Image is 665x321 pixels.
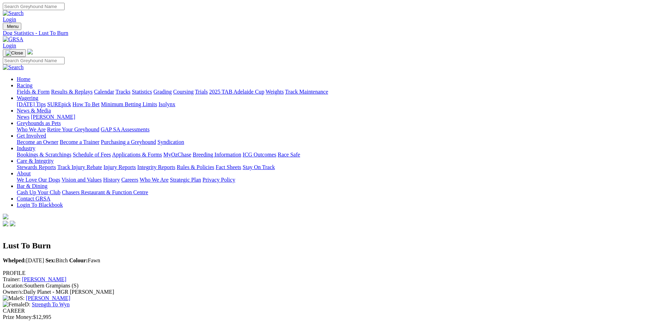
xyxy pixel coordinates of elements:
span: Trainer: [3,276,21,282]
a: Dog Statistics - Lust To Burn [3,30,662,36]
div: Daily Planet - MGR [PERSON_NAME] [3,289,662,295]
a: Coursing [173,89,194,95]
a: Become a Trainer [60,139,99,145]
img: twitter.svg [10,221,15,226]
a: Rules & Policies [177,164,214,170]
a: Weights [266,89,284,95]
h2: Lust To Burn [3,241,662,250]
div: Care & Integrity [17,164,662,170]
a: Greyhounds as Pets [17,120,61,126]
a: Wagering [17,95,38,101]
a: Integrity Reports [137,164,175,170]
a: Strength To Wyn [32,301,69,307]
div: CAREER [3,308,662,314]
a: Trials [195,89,208,95]
a: Stewards Reports [17,164,56,170]
a: Schedule of Fees [73,152,111,158]
a: Results & Replays [51,89,93,95]
div: News & Media [17,114,662,120]
img: facebook.svg [3,221,8,226]
a: Injury Reports [103,164,136,170]
a: 2025 TAB Adelaide Cup [209,89,264,95]
a: Login [3,43,16,49]
div: Industry [17,152,662,158]
a: Breeding Information [193,152,241,158]
a: Strategic Plan [170,177,201,183]
div: About [17,177,662,183]
img: Search [3,64,24,71]
span: Location: [3,283,24,289]
b: Colour: [69,257,88,263]
img: logo-grsa-white.png [3,214,8,219]
a: Fact Sheets [216,164,241,170]
span: Owner/s: [3,289,23,295]
a: Tracks [116,89,131,95]
a: Home [17,76,30,82]
span: Fawn [69,257,100,263]
img: Close [6,50,23,56]
a: Racing [17,82,32,88]
img: Search [3,10,24,16]
a: Purchasing a Greyhound [101,139,156,145]
div: Racing [17,89,662,95]
a: News [17,114,29,120]
span: [DATE] [3,257,44,263]
span: D: [3,301,30,307]
a: [PERSON_NAME] [22,276,66,282]
a: Bar & Dining [17,183,47,189]
a: ICG Outcomes [243,152,276,158]
div: $12,995 [3,314,662,320]
img: Female [3,301,25,308]
a: MyOzChase [163,152,191,158]
a: Statistics [132,89,152,95]
span: S: [3,295,24,301]
a: Applications & Forms [112,152,162,158]
a: About [17,170,31,176]
span: Menu [7,24,19,29]
div: PROFILE [3,270,662,276]
div: Southern Grampians (S) [3,283,662,289]
a: Chasers Restaurant & Function Centre [62,189,148,195]
a: Retire Your Greyhound [47,126,99,132]
img: Male [3,295,20,301]
div: Wagering [17,101,662,108]
div: Bar & Dining [17,189,662,196]
a: Grading [154,89,172,95]
a: Privacy Policy [202,177,235,183]
img: logo-grsa-white.png [27,49,33,54]
button: Toggle navigation [3,49,26,57]
b: Sex: [45,257,56,263]
a: Contact GRSA [17,196,50,202]
a: [PERSON_NAME] [26,295,70,301]
a: Stay On Track [243,164,275,170]
span: Prize Money: [3,314,33,320]
div: Get Involved [17,139,662,145]
a: Syndication [157,139,184,145]
a: Login [3,16,16,22]
a: Industry [17,145,35,151]
a: Calendar [94,89,114,95]
a: Track Injury Rebate [57,164,102,170]
a: Isolynx [158,101,175,107]
a: SUREpick [47,101,71,107]
button: Toggle navigation [3,23,21,30]
a: News & Media [17,108,51,114]
a: Race Safe [278,152,300,158]
a: Track Maintenance [285,89,328,95]
a: [PERSON_NAME] [31,114,75,120]
a: [DATE] Tips [17,101,46,107]
a: Care & Integrity [17,158,54,164]
a: Who We Are [17,126,46,132]
a: History [103,177,120,183]
span: Bitch [45,257,68,263]
a: Get Involved [17,133,46,139]
a: Minimum Betting Limits [101,101,157,107]
input: Search [3,57,65,64]
a: GAP SA Assessments [101,126,150,132]
a: Vision and Values [61,177,102,183]
div: Greyhounds as Pets [17,126,662,133]
a: Become an Owner [17,139,58,145]
input: Search [3,3,65,10]
a: How To Bet [73,101,100,107]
